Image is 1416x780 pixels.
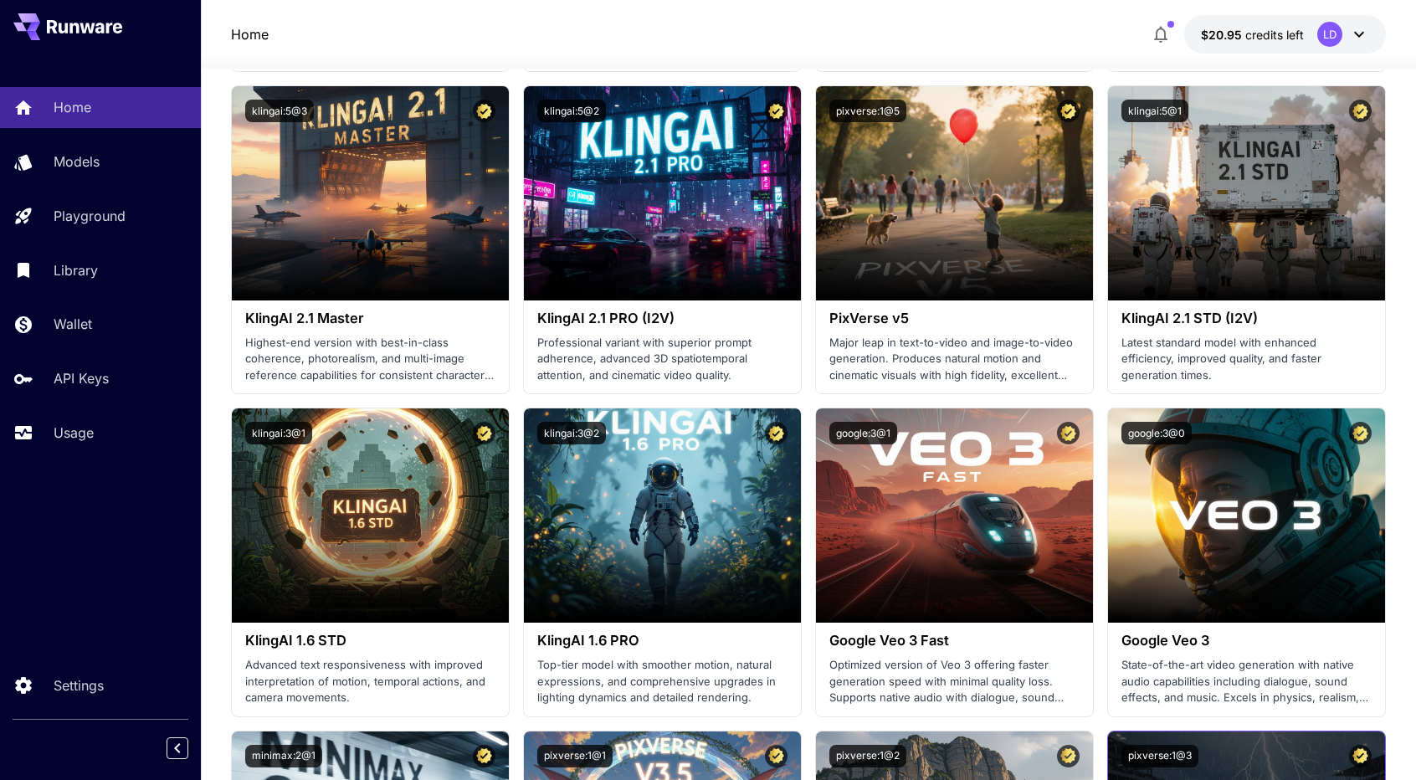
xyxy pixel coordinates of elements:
p: Home [54,97,91,117]
p: Settings [54,675,104,695]
h3: Google Veo 3 [1121,633,1372,649]
img: alt [232,86,509,300]
p: Top-tier model with smoother motion, natural expressions, and comprehensive upgrades in lighting ... [537,657,788,706]
button: Certified Model – Vetted for best performance and includes a commercial license. [1057,422,1080,444]
nav: breadcrumb [231,24,269,44]
button: $20.9516LD [1184,15,1386,54]
p: Optimized version of Veo 3 offering faster generation speed with minimal quality loss. Supports n... [829,657,1080,706]
img: alt [816,86,1093,300]
p: Wallet [54,314,92,334]
h3: KlingAI 2.1 PRO (I2V) [537,310,788,326]
h3: KlingAI 1.6 STD [245,633,495,649]
button: klingai:5@2 [537,100,606,122]
button: Certified Model – Vetted for best performance and includes a commercial license. [1057,745,1080,767]
p: Usage [54,423,94,443]
img: alt [232,408,509,623]
button: google:3@0 [1121,422,1192,444]
button: Certified Model – Vetted for best performance and includes a commercial license. [765,100,788,122]
span: credits left [1245,28,1304,42]
button: Certified Model – Vetted for best performance and includes a commercial license. [473,745,495,767]
p: Highest-end version with best-in-class coherence, photorealism, and multi-image reference capabil... [245,335,495,384]
p: Professional variant with superior prompt adherence, advanced 3D spatiotemporal attention, and ci... [537,335,788,384]
p: Advanced text responsiveness with improved interpretation of motion, temporal actions, and camera... [245,657,495,706]
img: alt [524,86,801,300]
button: klingai:5@3 [245,100,314,122]
img: alt [1108,408,1385,623]
button: pixverse:1@2 [829,745,906,767]
p: Models [54,151,100,172]
img: alt [524,408,801,623]
button: minimax:2@1 [245,745,322,767]
p: Major leap in text-to-video and image-to-video generation. Produces natural motion and cinematic ... [829,335,1080,384]
h3: KlingAI 2.1 STD (I2V) [1121,310,1372,326]
div: LD [1317,22,1342,47]
img: alt [816,408,1093,623]
button: Certified Model – Vetted for best performance and includes a commercial license. [1057,100,1080,122]
button: Certified Model – Vetted for best performance and includes a commercial license. [473,422,495,444]
button: Certified Model – Vetted for best performance and includes a commercial license. [1349,422,1372,444]
h3: PixVerse v5 [829,310,1080,326]
button: Certified Model – Vetted for best performance and includes a commercial license. [765,745,788,767]
h3: KlingAI 1.6 PRO [537,633,788,649]
button: Certified Model – Vetted for best performance and includes a commercial license. [765,422,788,444]
button: pixverse:1@1 [537,745,613,767]
div: $20.9516 [1201,26,1304,44]
button: klingai:3@2 [537,422,606,444]
button: klingai:5@1 [1121,100,1188,122]
button: Certified Model – Vetted for best performance and includes a commercial license. [1349,745,1372,767]
img: alt [1108,86,1385,300]
button: pixverse:1@5 [829,100,906,122]
button: pixverse:1@3 [1121,745,1198,767]
h3: Google Veo 3 Fast [829,633,1080,649]
p: Library [54,260,98,280]
button: Certified Model – Vetted for best performance and includes a commercial license. [473,100,495,122]
h3: KlingAI 2.1 Master [245,310,495,326]
p: State-of-the-art video generation with native audio capabilities including dialogue, sound effect... [1121,657,1372,706]
p: Playground [54,206,126,226]
button: Collapse sidebar [167,737,188,759]
span: $20.95 [1201,28,1245,42]
p: API Keys [54,368,109,388]
a: Home [231,24,269,44]
button: Certified Model – Vetted for best performance and includes a commercial license. [1349,100,1372,122]
button: google:3@1 [829,422,897,444]
button: klingai:3@1 [245,422,312,444]
div: Collapse sidebar [179,733,201,763]
p: Latest standard model with enhanced efficiency, improved quality, and faster generation times. [1121,335,1372,384]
